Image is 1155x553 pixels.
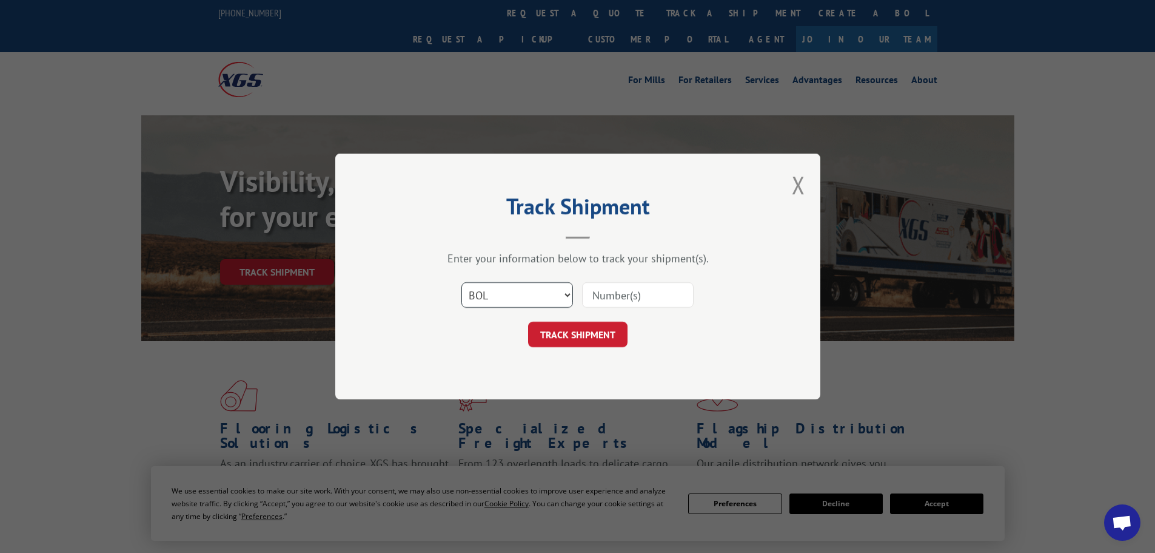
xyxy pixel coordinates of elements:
button: TRACK SHIPMENT [528,322,628,347]
input: Number(s) [582,282,694,308]
div: Enter your information below to track your shipment(s). [396,251,760,265]
button: Close modal [792,169,805,201]
div: Open chat [1104,504,1140,541]
h2: Track Shipment [396,198,760,221]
